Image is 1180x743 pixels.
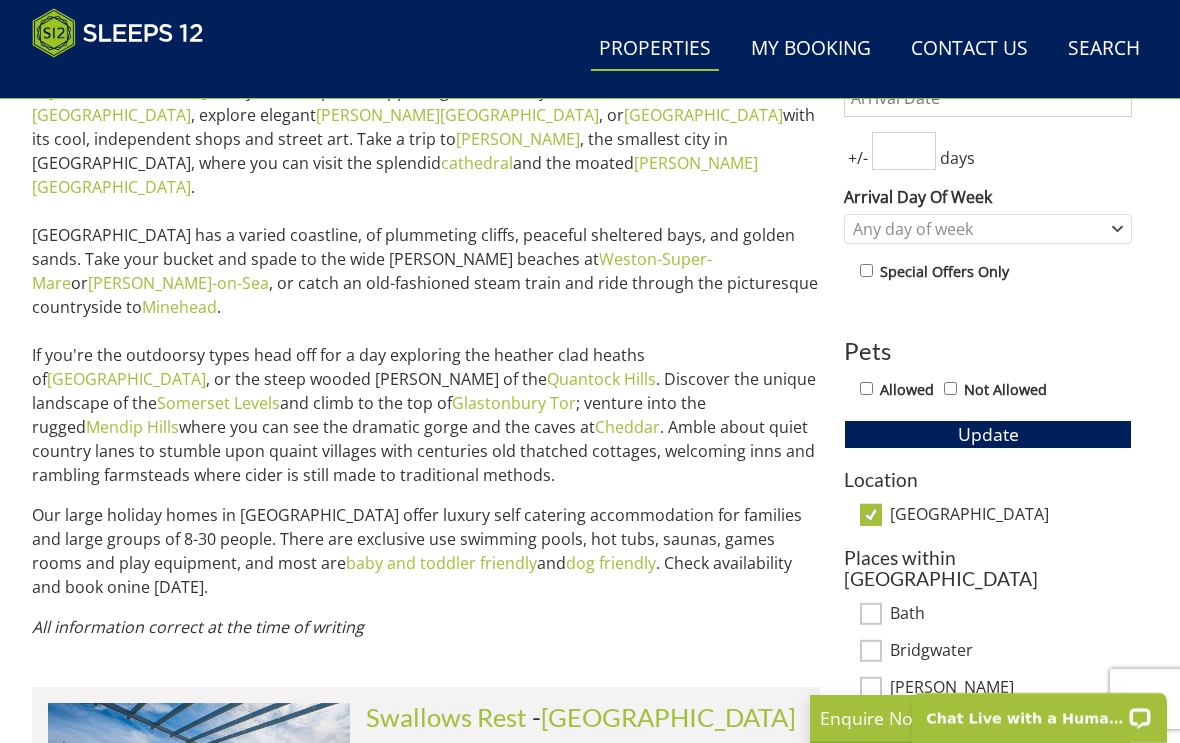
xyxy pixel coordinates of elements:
[47,368,206,390] a: [GEOGRAPHIC_DATA]
[366,702,527,732] a: Swallows Rest
[32,152,758,198] a: [PERSON_NAME][GEOGRAPHIC_DATA]
[595,416,660,438] a: Cheddar
[820,705,1120,731] p: Enquire Now
[964,379,1047,401] label: Not Allowed
[441,152,513,174] a: cathedral
[566,552,656,574] a: dog friendly
[32,7,820,487] p: You can't beat a large group holiday in [GEOGRAPHIC_DATA]; there is so much to see and do for all...
[1060,27,1148,72] a: Search
[48,80,207,102] a: [GEOGRAPHIC_DATA]
[22,70,232,87] iframe: Customer reviews powered by Trustpilot
[157,392,280,414] a: Somerset Levels
[316,104,599,126] a: [PERSON_NAME][GEOGRAPHIC_DATA]
[456,128,580,150] a: [PERSON_NAME]
[624,104,783,126] a: [GEOGRAPHIC_DATA]
[844,338,1132,364] h3: Pets
[890,505,1132,527] label: [GEOGRAPHIC_DATA]
[452,392,576,414] a: Glastonbury Tor
[844,420,1132,448] button: Update
[890,604,1132,626] label: Bath
[844,185,1132,209] label: Arrival Day Of Week
[936,146,979,170] span: days
[903,27,1036,72] a: Contact Us
[958,422,1019,446] span: Update
[541,702,796,732] a: [GEOGRAPHIC_DATA]
[899,680,1180,743] iframe: LiveChat chat widget
[844,146,872,170] span: +/-
[880,379,934,401] label: Allowed
[32,616,364,638] em: All information correct at the time of writing
[844,469,1132,490] h3: Location
[32,503,820,599] p: Our large holiday homes in [GEOGRAPHIC_DATA] offer luxury self catering accommodation for familie...
[346,552,537,574] a: baby and toddler friendly
[547,368,656,390] a: Quantock Hills
[86,416,179,438] a: Mendip Hills
[890,641,1132,663] label: Bridgwater
[532,702,796,732] span: -
[32,80,735,126] a: SS [GEOGRAPHIC_DATA]
[890,678,1132,700] label: [PERSON_NAME]
[880,261,1009,283] label: Special Offers Only
[32,8,204,58] img: Sleeps 12
[142,296,217,318] a: Minehead
[88,272,269,294] a: [PERSON_NAME]-on-Sea
[844,214,1132,244] div: Combobox
[743,27,879,72] a: My Booking
[591,27,719,72] a: Properties
[32,248,712,294] a: Weston-Super-Mare
[844,547,1132,589] h3: Places within [GEOGRAPHIC_DATA]
[848,218,1107,240] div: Any day of week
